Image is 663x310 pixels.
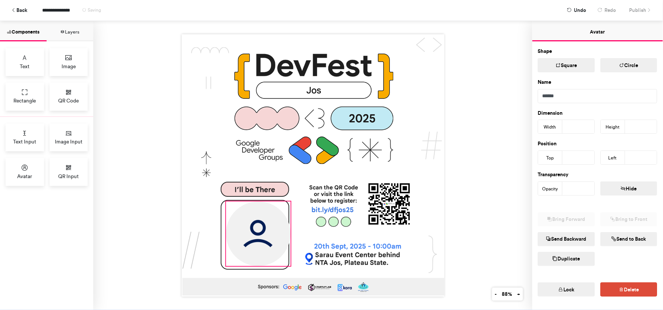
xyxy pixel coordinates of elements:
[13,97,36,104] span: Rectangle
[538,58,595,72] button: Square
[538,212,595,227] button: Bring Forward
[538,110,563,117] label: Dimension
[538,79,551,86] label: Name
[88,7,101,13] span: Saving
[532,21,663,41] button: Avatar
[538,171,569,178] label: Transparency
[601,181,658,196] button: Hide
[601,120,625,134] div: Height
[538,182,563,196] div: Opacity
[13,138,36,145] span: Text Input
[538,151,563,165] div: Top
[538,120,563,134] div: Width
[538,232,595,246] button: Send Backward
[7,4,31,17] button: Back
[58,173,79,180] span: QR Input
[47,21,93,41] button: Layers
[574,4,587,17] span: Undo
[62,63,76,70] span: Image
[58,97,79,104] span: QR Code
[538,282,595,297] button: Lock
[20,63,29,70] span: Text
[17,173,32,180] span: Avatar
[538,140,557,148] label: Position
[226,202,290,266] img: Avatar
[601,282,658,297] button: Delete
[601,151,625,165] div: Left
[515,288,523,301] button: +
[538,252,595,266] button: Duplicate
[492,288,500,301] button: -
[563,4,590,17] button: Undo
[601,58,658,72] button: Circle
[601,212,658,227] button: Bring to Front
[55,138,82,145] span: Image Input
[538,48,552,55] label: Shape
[601,232,658,246] button: Send to Back
[499,288,515,301] button: 88%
